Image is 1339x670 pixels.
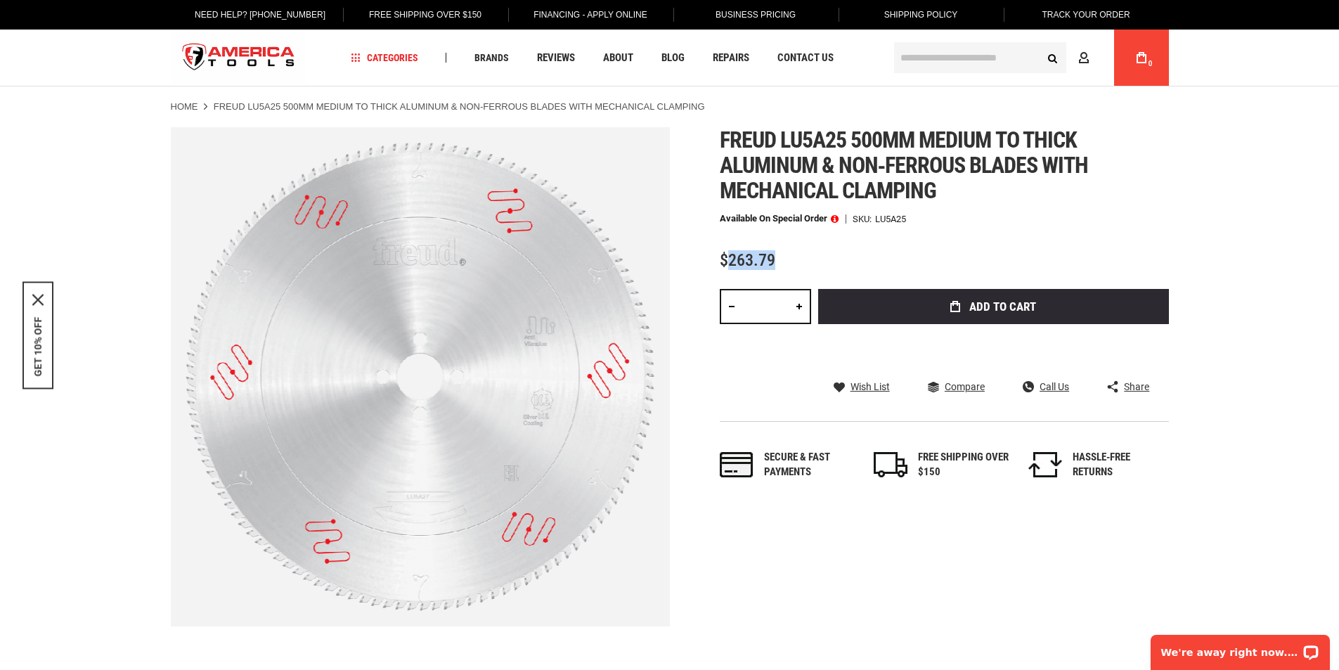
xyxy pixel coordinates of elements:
a: Home [171,101,198,113]
img: FREUD LU5A25 500MM MEDIUM TO THICK ALUMINUM & NON‑FERROUS BLADES WITH MECHANICAL CLAMPING [171,127,670,626]
div: FREE SHIPPING OVER $150 [918,450,1009,480]
div: HASSLE-FREE RETURNS [1073,450,1164,480]
span: $263.79 [720,250,775,270]
span: Repairs [713,53,749,63]
span: Freud lu5a25 500mm medium to thick aluminum & non‑ferrous blades with mechanical clamping [720,127,1089,204]
span: Add to Cart [969,301,1036,313]
span: Compare [945,382,985,392]
img: America Tools [171,32,307,84]
span: Shipping Policy [884,10,958,20]
span: Brands [474,53,509,63]
div: Secure & fast payments [764,450,855,480]
strong: SKU [853,214,875,224]
button: Close [32,294,44,305]
iframe: Secure express checkout frame [815,328,1172,369]
span: Blog [661,53,685,63]
span: Contact Us [777,53,834,63]
a: Call Us [1023,380,1069,393]
button: Search [1040,44,1066,71]
a: Wish List [834,380,890,393]
a: Repairs [706,49,756,67]
span: Share [1124,382,1149,392]
a: About [597,49,640,67]
span: Reviews [537,53,575,63]
svg: close icon [32,294,44,305]
span: Call Us [1040,382,1069,392]
a: 0 [1128,30,1155,86]
a: Blog [655,49,691,67]
span: About [603,53,633,63]
span: Wish List [850,382,890,392]
img: shipping [874,452,907,477]
a: Compare [928,380,985,393]
strong: FREUD LU5A25 500MM MEDIUM TO THICK ALUMINUM & NON‑FERROUS BLADES WITH MECHANICAL CLAMPING [214,101,705,112]
a: Reviews [531,49,581,67]
a: Categories [344,49,425,67]
button: Add to Cart [818,289,1169,324]
span: Categories [351,53,418,63]
div: LU5A25 [875,214,906,224]
a: Contact Us [771,49,840,67]
span: 0 [1149,60,1153,67]
button: GET 10% OFF [32,316,44,376]
p: Available on Special Order [720,214,839,224]
img: payments [720,452,753,477]
iframe: LiveChat chat widget [1141,626,1339,670]
img: returns [1028,452,1062,477]
a: Brands [468,49,515,67]
a: store logo [171,32,307,84]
